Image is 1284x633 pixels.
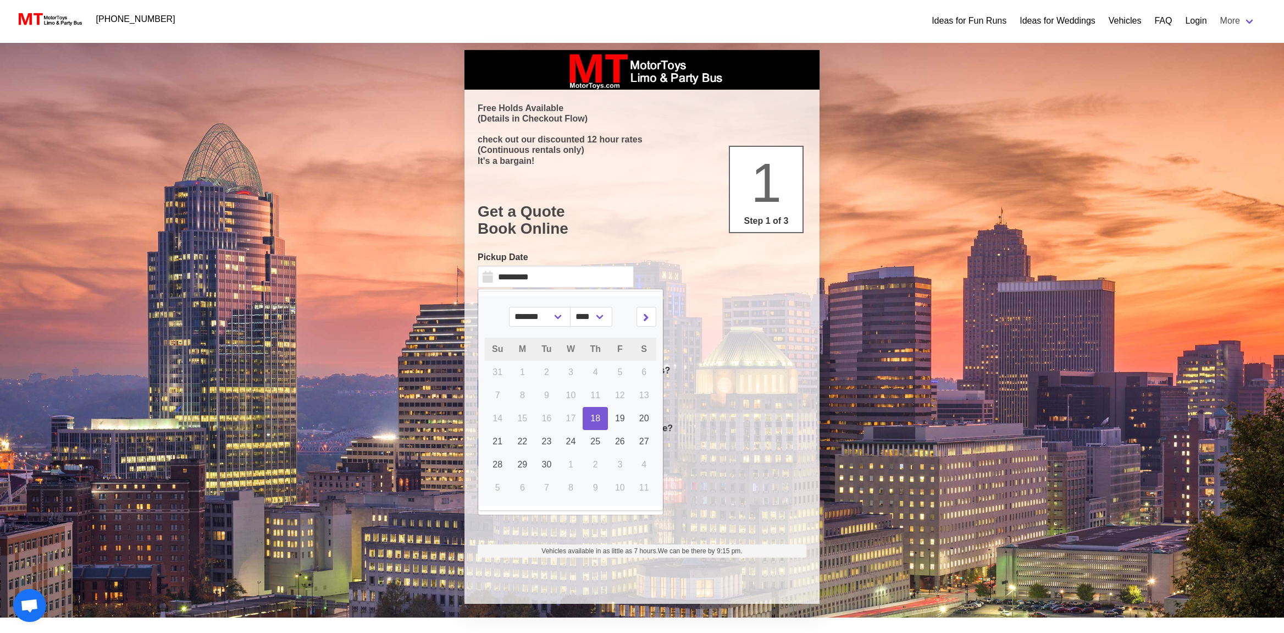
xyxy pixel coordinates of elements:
[593,460,598,469] span: 2
[658,547,743,555] span: We can be there by 9:15 pm.
[932,14,1006,27] a: Ideas for Fun Runs
[520,390,525,400] span: 8
[534,430,558,453] a: 23
[566,390,576,400] span: 10
[567,344,575,354] span: W
[517,437,527,446] span: 22
[568,483,573,492] span: 8
[639,483,649,492] span: 11
[544,483,549,492] span: 7
[478,113,806,124] p: (Details in Checkout Flow)
[615,437,625,446] span: 26
[517,460,527,469] span: 29
[485,453,510,476] a: 28
[608,430,632,453] a: 26
[485,430,510,453] a: 21
[478,134,806,145] p: check out our discounted 12 hour rates
[568,367,573,377] span: 3
[492,460,502,469] span: 28
[510,453,534,476] a: 29
[566,414,576,423] span: 17
[13,589,46,622] div: Open chat
[520,483,525,492] span: 6
[734,214,798,228] p: Step 1 of 3
[1214,10,1262,32] a: More
[544,390,549,400] span: 9
[590,390,600,400] span: 11
[615,483,625,492] span: 10
[90,8,182,30] a: [PHONE_NUMBER]
[559,430,583,453] a: 24
[617,367,622,377] span: 5
[519,344,526,354] span: M
[544,367,549,377] span: 2
[560,50,724,90] img: box_logo_brand.jpeg
[542,460,552,469] span: 30
[541,546,742,556] span: Vehicles available in as little as 7 hours.
[590,344,601,354] span: Th
[541,344,551,354] span: Tu
[641,460,646,469] span: 4
[1020,14,1095,27] a: Ideas for Weddings
[492,437,502,446] span: 21
[751,152,782,213] span: 1
[641,344,647,354] span: S
[492,344,503,354] span: Su
[608,407,632,430] a: 19
[478,103,806,113] p: Free Holds Available
[1185,14,1206,27] a: Login
[615,414,625,423] span: 19
[639,437,649,446] span: 27
[583,407,608,430] a: 18
[15,12,83,27] img: MotorToys Logo
[617,460,622,469] span: 3
[639,390,649,400] span: 13
[1109,14,1142,27] a: Vehicles
[593,483,598,492] span: 9
[495,390,500,400] span: 7
[590,437,600,446] span: 25
[568,460,573,469] span: 1
[566,437,576,446] span: 24
[478,251,634,264] label: Pickup Date
[615,390,625,400] span: 12
[1154,14,1172,27] a: FAQ
[495,483,500,492] span: 5
[510,430,534,453] a: 22
[478,203,806,238] h1: Get a Quote Book Online
[583,430,608,453] a: 25
[478,156,806,166] p: It's a bargain!
[478,145,806,155] p: (Continuous rentals only)
[617,344,623,354] span: F
[632,407,656,430] a: 20
[517,414,527,423] span: 15
[520,367,525,377] span: 1
[641,367,646,377] span: 6
[542,437,552,446] span: 23
[492,414,502,423] span: 14
[632,430,656,453] a: 27
[590,414,600,423] span: 18
[639,414,649,423] span: 20
[593,367,598,377] span: 4
[492,367,502,377] span: 31
[534,453,558,476] a: 30
[542,414,552,423] span: 16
